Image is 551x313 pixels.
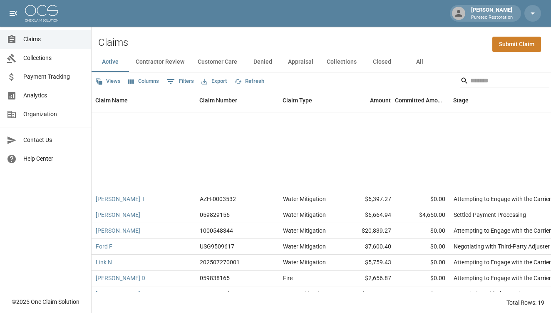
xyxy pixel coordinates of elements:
[96,290,140,298] a: [PERSON_NAME]
[5,5,22,22] button: open drawer
[98,37,128,49] h2: Claims
[453,89,469,112] div: Stage
[96,195,145,203] a: [PERSON_NAME] T
[283,89,312,112] div: Claim Type
[454,211,526,219] div: Settled Payment Processing
[23,91,84,100] span: Analytics
[341,271,395,286] div: $2,656.87
[492,37,541,52] a: Submit Claim
[395,223,449,239] div: $0.00
[454,290,525,298] div: Negotiating with the Carrier
[23,110,84,119] span: Organization
[95,89,128,112] div: Claim Name
[23,72,84,81] span: Payment Tracking
[395,89,449,112] div: Committed Amount
[283,195,326,203] div: Water Mitigation
[395,239,449,255] div: $0.00
[191,52,244,72] button: Customer Care
[283,290,326,298] div: Water Mitigation
[460,74,549,89] div: Search
[12,298,79,306] div: © 2025 One Claim Solution
[283,242,326,251] div: Water Mitigation
[395,191,449,207] div: $0.00
[96,242,112,251] a: Ford F
[23,136,84,144] span: Contact Us
[200,274,230,282] div: 059838165
[454,226,551,235] div: Attempting to Engage with the Carrier
[395,255,449,271] div: $0.00
[200,258,240,266] div: 202507270001
[278,89,341,112] div: Claim Type
[283,258,326,266] div: Water Mitigation
[363,52,401,72] button: Closed
[454,258,551,266] div: Attempting to Engage with the Carrier
[96,274,145,282] a: [PERSON_NAME] D
[454,274,551,282] div: Attempting to Engage with the Carrier
[91,89,195,112] div: Claim Name
[126,75,161,88] button: Select columns
[129,52,191,72] button: Contractor Review
[395,286,449,302] div: $0.00
[164,75,196,88] button: Show filters
[200,242,234,251] div: USG9509617
[401,52,438,72] button: All
[283,211,326,219] div: Water Mitigation
[341,239,395,255] div: $7,600.40
[23,54,84,62] span: Collections
[341,89,395,112] div: Amount
[471,14,513,21] p: Puretec Restoration
[200,211,230,219] div: 059829156
[341,191,395,207] div: $6,397.27
[341,207,395,223] div: $6,664.94
[96,211,140,219] a: [PERSON_NAME]
[200,195,236,203] div: AZH-0003532
[25,5,58,22] img: ocs-logo-white-transparent.png
[199,89,237,112] div: Claim Number
[341,286,395,302] div: $40,212.85
[341,255,395,271] div: $5,759.43
[199,75,229,88] button: Export
[395,89,445,112] div: Committed Amount
[506,298,544,307] div: Total Rows: 19
[281,52,320,72] button: Appraisal
[283,274,293,282] div: Fire
[93,75,123,88] button: Views
[244,52,281,72] button: Denied
[200,290,231,298] div: 0387w983h
[454,242,550,251] div: Negotiating with Third-Party Adjuster
[96,226,140,235] a: [PERSON_NAME]
[395,271,449,286] div: $0.00
[23,154,84,163] span: Help Center
[92,52,551,72] div: dynamic tabs
[370,89,391,112] div: Amount
[195,89,278,112] div: Claim Number
[395,207,449,223] div: $4,650.00
[341,223,395,239] div: $20,839.27
[283,226,326,235] div: Water Mitigation
[200,226,233,235] div: 1000548344
[454,195,551,203] div: Attempting to Engage with the Carrier
[468,6,516,21] div: [PERSON_NAME]
[23,35,84,44] span: Claims
[92,52,129,72] button: Active
[96,258,112,266] a: Link N
[232,75,266,88] button: Refresh
[320,52,363,72] button: Collections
